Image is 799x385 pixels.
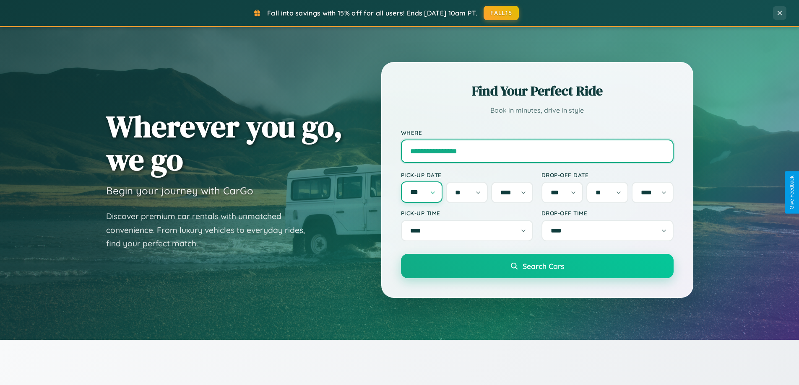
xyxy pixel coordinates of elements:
[401,104,674,116] p: Book in minutes, drive in style
[523,261,564,271] span: Search Cars
[541,171,674,178] label: Drop-off Date
[401,129,674,136] label: Where
[106,209,316,251] p: Discover premium car rentals with unmatched convenience. From luxury vehicles to everyday rides, ...
[789,176,795,209] div: Give Feedback
[401,254,674,278] button: Search Cars
[401,209,533,217] label: Pick-up Time
[267,9,477,17] span: Fall into savings with 15% off for all users! Ends [DATE] 10am PT.
[106,110,343,176] h1: Wherever you go, we go
[484,6,519,20] button: FALL15
[541,209,674,217] label: Drop-off Time
[401,82,674,100] h2: Find Your Perfect Ride
[401,171,533,178] label: Pick-up Date
[106,184,253,197] h3: Begin your journey with CarGo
